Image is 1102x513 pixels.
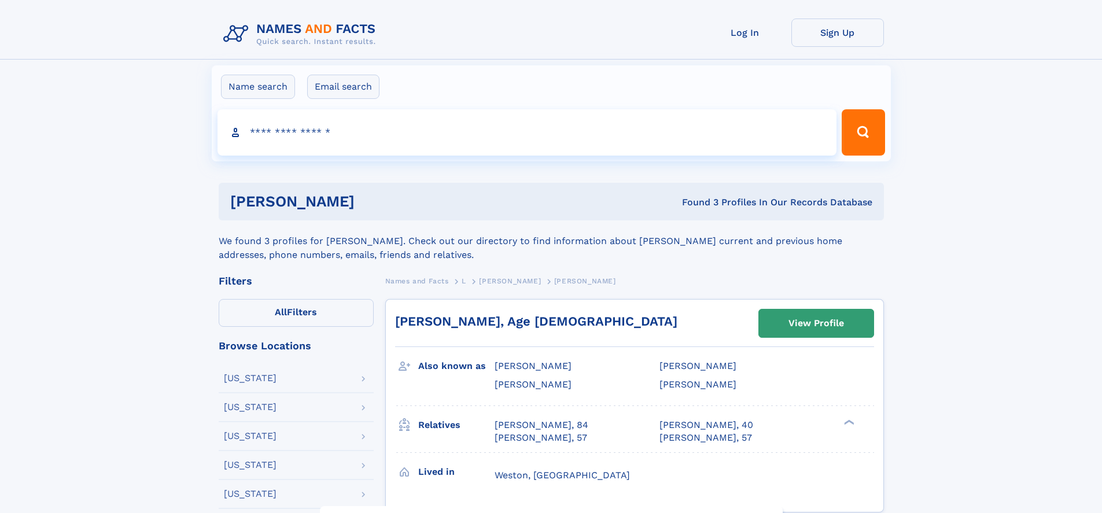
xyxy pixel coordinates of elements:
[230,194,518,209] h1: [PERSON_NAME]
[307,75,379,99] label: Email search
[495,431,587,444] a: [PERSON_NAME], 57
[659,419,753,431] a: [PERSON_NAME], 40
[791,19,884,47] a: Sign Up
[385,274,449,288] a: Names and Facts
[659,360,736,371] span: [PERSON_NAME]
[788,310,844,337] div: View Profile
[495,360,572,371] span: [PERSON_NAME]
[659,431,752,444] a: [PERSON_NAME], 57
[699,19,791,47] a: Log In
[221,75,295,99] label: Name search
[462,277,466,285] span: L
[418,356,495,376] h3: Also known as
[842,109,884,156] button: Search Button
[219,220,884,262] div: We found 3 profiles for [PERSON_NAME]. Check out our directory to find information about [PERSON_...
[224,431,277,441] div: [US_STATE]
[219,341,374,351] div: Browse Locations
[479,277,541,285] span: [PERSON_NAME]
[554,277,616,285] span: [PERSON_NAME]
[518,196,872,209] div: Found 3 Profiles In Our Records Database
[219,19,385,50] img: Logo Names and Facts
[759,309,874,337] a: View Profile
[495,379,572,390] span: [PERSON_NAME]
[224,403,277,412] div: [US_STATE]
[224,460,277,470] div: [US_STATE]
[395,314,677,329] a: [PERSON_NAME], Age [DEMOGRAPHIC_DATA]
[224,489,277,499] div: [US_STATE]
[495,470,630,481] span: Weston, [GEOGRAPHIC_DATA]
[219,299,374,327] label: Filters
[841,418,855,426] div: ❯
[659,379,736,390] span: [PERSON_NAME]
[218,109,837,156] input: search input
[462,274,466,288] a: L
[418,462,495,482] h3: Lived in
[275,307,287,318] span: All
[495,419,588,431] a: [PERSON_NAME], 84
[224,374,277,383] div: [US_STATE]
[219,276,374,286] div: Filters
[418,415,495,435] h3: Relatives
[479,274,541,288] a: [PERSON_NAME]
